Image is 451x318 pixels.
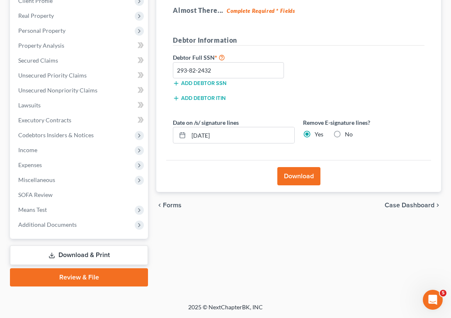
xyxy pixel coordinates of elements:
[12,38,148,53] a: Property Analysis
[12,187,148,202] a: SOFA Review
[156,202,193,209] button: chevron_left Forms
[18,42,64,49] span: Property Analysis
[18,117,71,124] span: Executory Contracts
[12,98,148,113] a: Lawsuits
[18,57,58,64] span: Secured Claims
[385,202,441,209] a: Case Dashboard chevron_right
[303,118,424,127] label: Remove E-signature lines?
[12,83,148,98] a: Unsecured Nonpriority Claims
[12,113,148,128] a: Executory Contracts
[156,202,163,209] i: chevron_left
[173,118,239,127] label: Date on /s/ signature lines
[315,130,323,138] label: Yes
[277,167,320,185] button: Download
[18,176,55,183] span: Miscellaneous
[18,146,37,153] span: Income
[18,221,77,228] span: Additional Documents
[18,27,65,34] span: Personal Property
[173,80,226,87] button: Add debtor SSN
[18,87,97,94] span: Unsecured Nonpriority Claims
[173,35,424,46] h5: Debtor Information
[385,202,434,209] span: Case Dashboard
[169,52,298,62] label: Debtor Full SSN
[173,62,284,79] input: XXX-XX-XXXX
[173,5,424,15] h5: Almost There...
[18,206,47,213] span: Means Test
[10,268,148,286] a: Review & File
[173,95,225,102] button: Add debtor ITIN
[434,202,441,209] i: chevron_right
[18,191,53,198] span: SOFA Review
[18,161,42,168] span: Expenses
[440,290,446,296] span: 5
[18,12,54,19] span: Real Property
[18,131,94,138] span: Codebtors Insiders & Notices
[18,72,87,79] span: Unsecured Priority Claims
[10,245,148,265] a: Download & Print
[227,7,295,14] strong: Complete Required * Fields
[345,130,353,138] label: No
[163,202,182,209] span: Forms
[12,68,148,83] a: Unsecured Priority Claims
[18,102,41,109] span: Lawsuits
[27,303,424,318] div: 2025 © NextChapterBK, INC
[189,127,294,143] input: MM/DD/YYYY
[12,53,148,68] a: Secured Claims
[423,290,443,310] iframe: Intercom live chat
